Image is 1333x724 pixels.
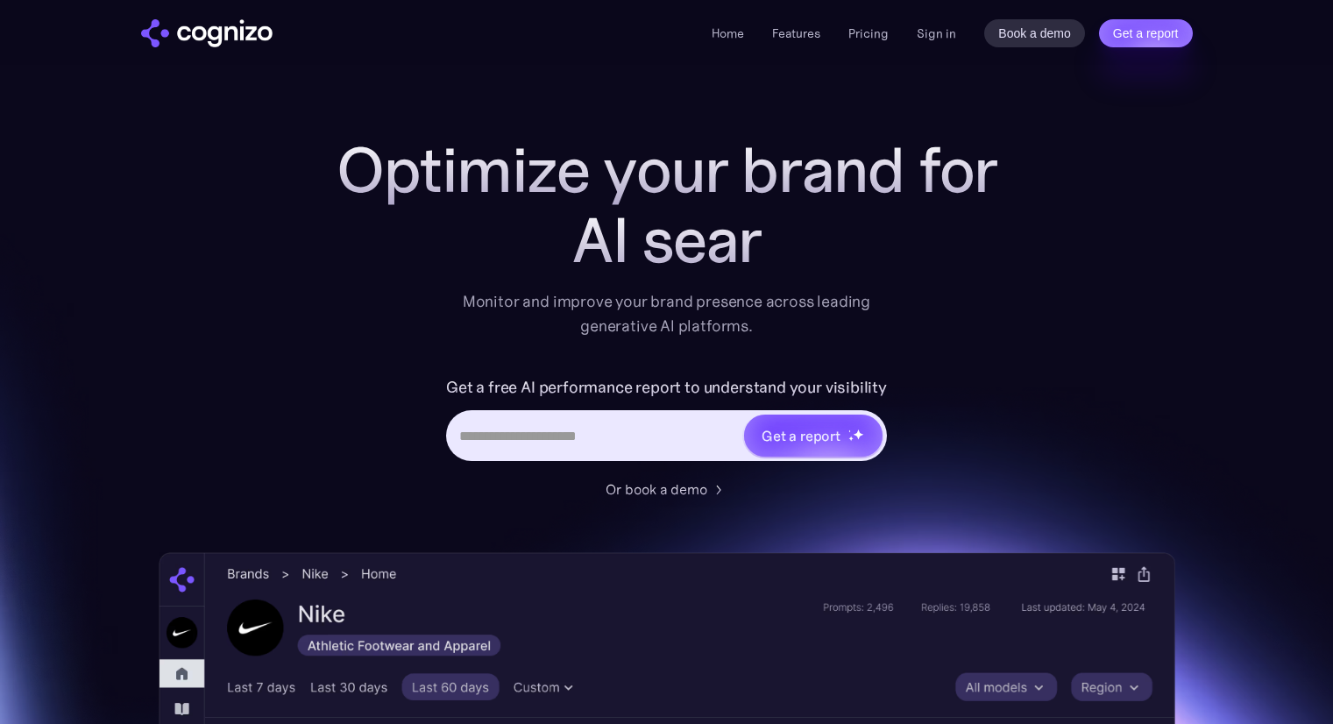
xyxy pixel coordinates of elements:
div: Or book a demo [606,479,707,500]
a: Get a reportstarstarstar [742,413,884,458]
a: Features [772,25,820,41]
img: star [848,429,851,432]
a: Get a report [1099,19,1193,47]
a: home [141,19,273,47]
a: Book a demo [984,19,1085,47]
div: AI sear [316,205,1017,275]
a: Home [712,25,744,41]
a: Or book a demo [606,479,728,500]
a: Sign in [917,23,956,44]
img: star [853,429,864,440]
div: Monitor and improve your brand presence across leading generative AI platforms. [451,289,883,338]
img: star [848,436,854,442]
label: Get a free AI performance report to understand your visibility [446,373,887,401]
h1: Optimize your brand for [316,135,1017,205]
form: Hero URL Input Form [446,373,887,470]
a: Pricing [848,25,889,41]
img: cognizo logo [141,19,273,47]
div: Get a report [762,425,840,446]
